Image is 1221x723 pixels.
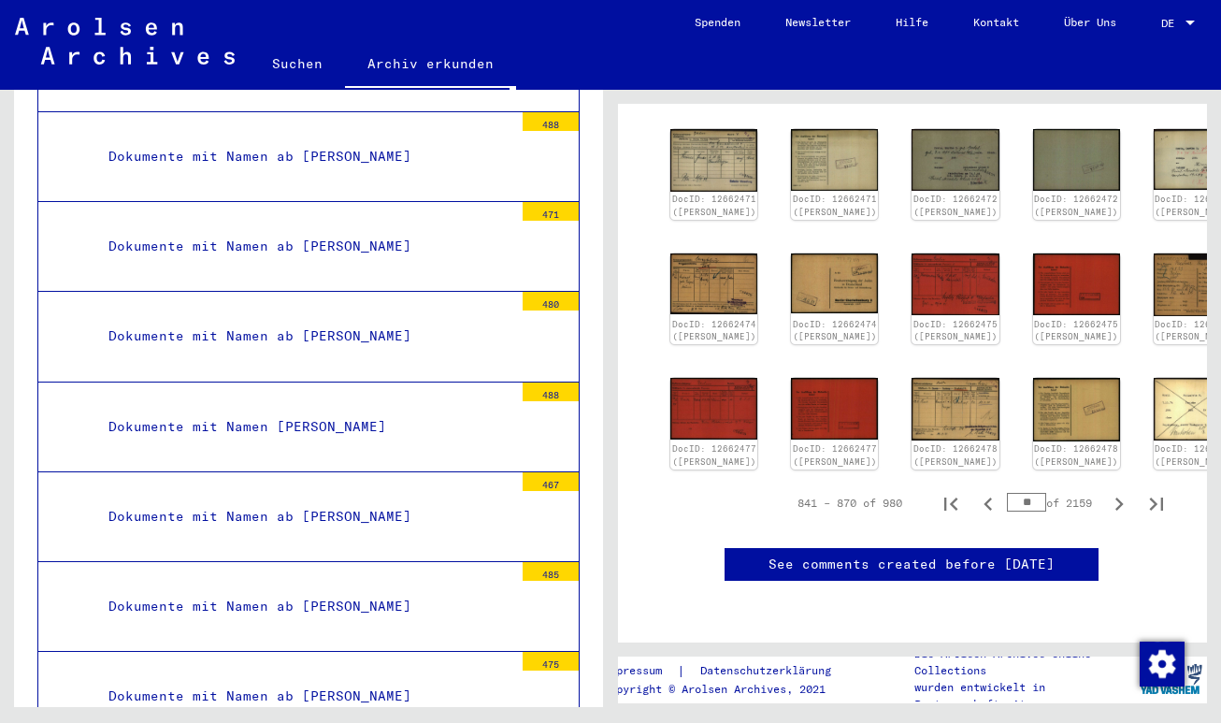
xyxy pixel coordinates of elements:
button: Next page [1100,484,1138,522]
div: 485 [523,562,579,581]
img: 001.jpg [670,129,757,192]
div: Dokumente mit Namen ab [PERSON_NAME] [94,588,513,625]
div: Dokumente mit Namen ab [PERSON_NAME] [94,228,513,265]
img: Zustimmung ändern [1140,642,1185,687]
div: 467 [523,472,579,491]
button: First page [932,484,970,522]
div: Dokumente mit Namen ab [PERSON_NAME] [94,499,513,535]
p: Copyright © Arolsen Archives, 2021 [603,681,854,698]
button: Previous page [970,484,1007,522]
img: Arolsen_neg.svg [15,18,235,65]
a: DocID: 12662477 ([PERSON_NAME]) [793,443,877,467]
div: 475 [523,652,579,671]
div: 488 [523,383,579,401]
div: | [603,661,854,681]
img: 002.jpg [1033,253,1120,315]
button: Last page [1138,484,1175,522]
a: DocID: 12662478 ([PERSON_NAME]) [1034,443,1118,467]
div: 488 [523,112,579,131]
img: 001.jpg [670,253,757,314]
div: Zustimmung ändern [1139,641,1184,686]
div: 841 – 870 of 980 [797,495,902,512]
a: Impressum [603,661,677,681]
a: Archiv erkunden [345,41,516,90]
img: 002.jpg [1033,378,1120,441]
p: Die Arolsen Archives Online-Collections [914,645,1134,679]
img: 001.jpg [912,253,998,315]
div: Dokumente mit Namen ab [PERSON_NAME] [94,678,513,715]
img: 002.jpg [791,253,878,313]
a: DocID: 12662478 ([PERSON_NAME]) [913,443,998,467]
img: 001.jpg [912,378,998,441]
div: of 2159 [1007,494,1100,512]
a: DocID: 12662472 ([PERSON_NAME]) [1034,194,1118,217]
img: 002.jpg [791,378,878,440]
div: Dokumente mit Namen ab [PERSON_NAME] [94,318,513,354]
a: DocID: 12662475 ([PERSON_NAME]) [1034,319,1118,342]
img: 001.jpg [670,378,757,440]
span: DE [1161,17,1182,30]
img: 001.jpg [912,129,998,192]
a: See comments created before [DATE] [769,555,1055,574]
div: Dokumente mit Namen ab [PERSON_NAME] [94,138,513,175]
a: Suchen [250,41,345,86]
div: Dokumente mit Namen [PERSON_NAME] [94,409,513,445]
a: DocID: 12662474 ([PERSON_NAME]) [793,319,877,342]
p: wurden entwickelt in Partnerschaft mit [914,679,1134,713]
a: DocID: 12662475 ([PERSON_NAME]) [913,319,998,342]
a: Datenschutzerklärung [685,661,854,681]
a: DocID: 12662472 ([PERSON_NAME]) [913,194,998,217]
img: yv_logo.png [1136,656,1206,702]
img: 002.jpg [791,129,878,192]
a: DocID: 12662477 ([PERSON_NAME]) [672,443,756,467]
a: DocID: 12662474 ([PERSON_NAME]) [672,319,756,342]
a: DocID: 12662471 ([PERSON_NAME]) [672,194,756,217]
div: 471 [523,202,579,221]
img: 002.jpg [1033,129,1120,192]
div: 480 [523,292,579,311]
a: DocID: 12662471 ([PERSON_NAME]) [793,194,877,217]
